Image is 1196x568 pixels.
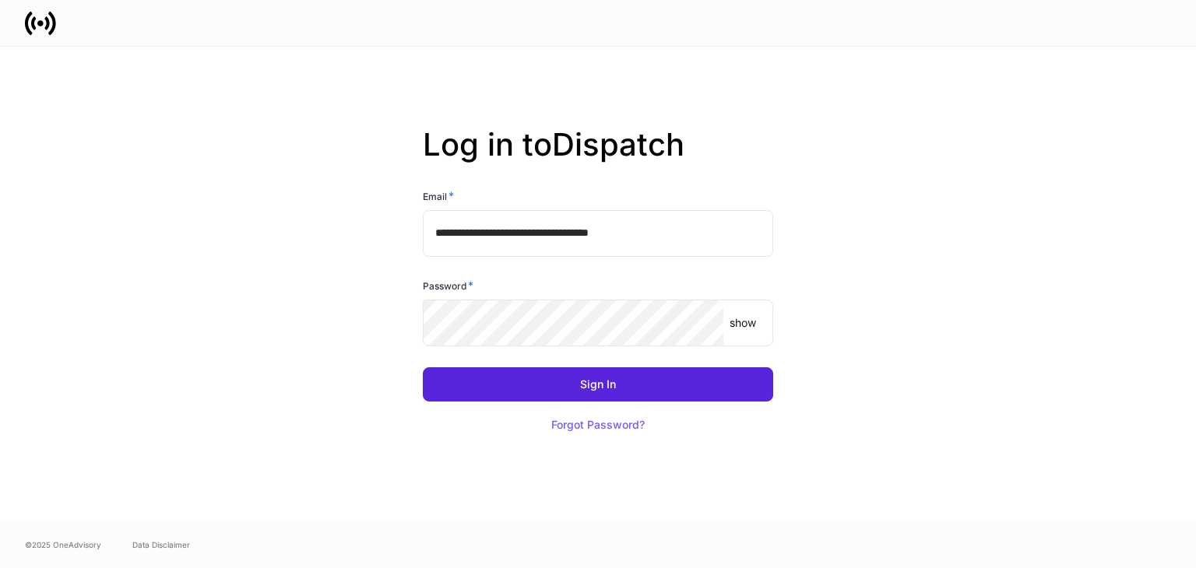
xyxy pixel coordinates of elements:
p: show [730,315,756,331]
h2: Log in to Dispatch [423,126,773,188]
button: Sign In [423,367,773,401]
button: Forgot Password? [532,408,664,442]
div: Sign In [580,379,616,390]
span: © 2025 OneAdvisory [25,538,101,551]
h6: Password [423,278,473,293]
div: Forgot Password? [551,419,645,430]
a: Data Disclaimer [132,538,190,551]
h6: Email [423,188,454,204]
